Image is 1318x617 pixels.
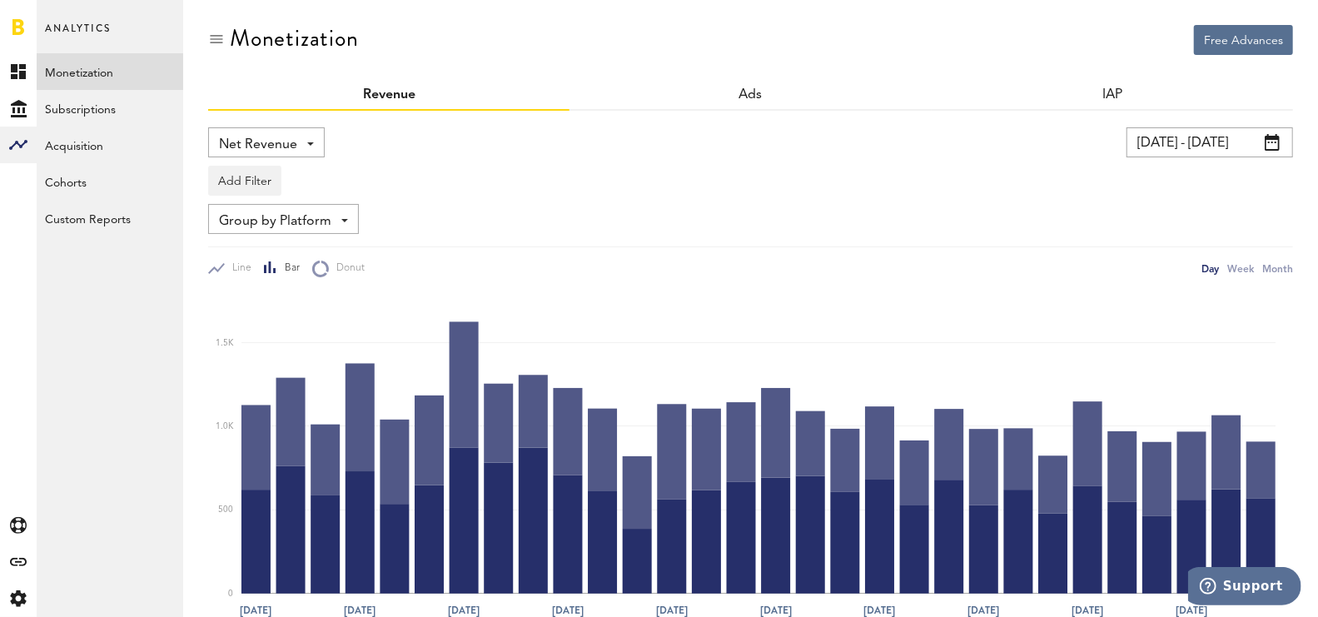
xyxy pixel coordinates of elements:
[1227,260,1254,277] div: Week
[216,339,234,347] text: 1.5K
[218,506,233,515] text: 500
[37,90,183,127] a: Subscriptions
[1194,25,1293,55] button: Free Advances
[208,166,281,196] button: Add Filter
[37,200,183,236] a: Custom Reports
[37,163,183,200] a: Cohorts
[277,261,300,276] span: Bar
[225,261,251,276] span: Line
[219,207,331,236] span: Group by Platform
[228,590,233,598] text: 0
[230,25,359,52] div: Monetization
[739,88,762,102] a: Ads
[1188,567,1301,609] iframe: Opens a widget where you can find more information
[1262,260,1293,277] div: Month
[363,88,415,102] a: Revenue
[1201,260,1219,277] div: Day
[1102,88,1122,102] a: IAP
[45,18,111,53] span: Analytics
[216,422,234,430] text: 1.0K
[219,131,297,159] span: Net Revenue
[329,261,365,276] span: Donut
[37,127,183,163] a: Acquisition
[37,53,183,90] a: Monetization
